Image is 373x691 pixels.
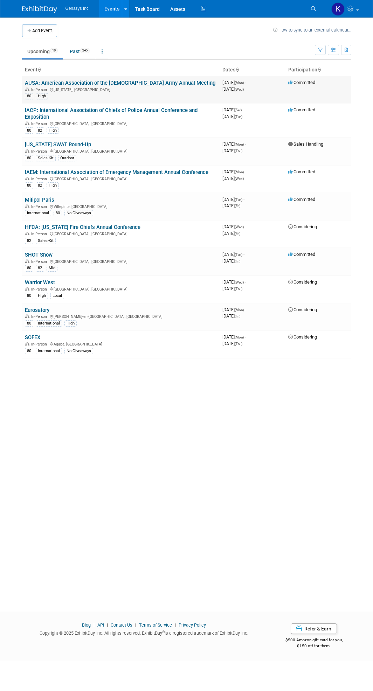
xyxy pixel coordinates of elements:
span: (Thu) [235,287,242,291]
div: High [36,293,48,299]
span: [DATE] [222,203,240,208]
img: In-Person Event [25,342,29,345]
span: | [105,622,110,628]
span: Considering [288,334,317,340]
th: Participation [285,64,351,76]
span: [DATE] [222,197,244,202]
span: Committed [288,252,315,257]
span: In-Person [31,149,49,154]
img: Kate Lawson [331,2,345,16]
a: IAEM: International Association of Emergency Management Annual Conference [25,169,208,175]
span: (Mon) [235,170,244,174]
div: High [47,127,59,134]
div: High [36,93,48,99]
div: 80 [25,265,33,271]
span: [DATE] [222,114,242,119]
img: In-Person Event [25,121,29,125]
div: No Giveaways [64,210,93,216]
div: 80 [25,93,33,99]
div: 80 [25,293,33,299]
span: In-Person [31,314,49,319]
a: Blog [82,622,91,628]
span: [DATE] [222,252,244,257]
div: 80 [25,320,33,327]
span: [DATE] [222,141,246,147]
a: [US_STATE] SWAT Round-Up [25,141,91,148]
span: (Fri) [235,204,240,208]
span: Committed [288,107,315,112]
span: Committed [288,80,315,85]
span: (Thu) [235,342,242,346]
span: In-Person [31,342,49,347]
span: | [173,622,178,628]
div: Mid [47,265,57,271]
img: In-Person Event [25,204,29,208]
a: Warrior West [25,279,55,286]
div: International [36,348,62,354]
span: In-Person [31,259,49,264]
a: Contact Us [111,622,132,628]
div: 82 [36,127,44,134]
span: - [245,169,246,174]
span: Committed [288,197,315,202]
span: (Wed) [235,88,244,91]
sup: ® [162,630,165,634]
div: [PERSON_NAME]-en-[GEOGRAPHIC_DATA], [GEOGRAPHIC_DATA] [25,313,217,319]
img: In-Person Event [25,177,29,180]
div: [GEOGRAPHIC_DATA], [GEOGRAPHIC_DATA] [25,176,217,181]
a: Sort by Event Name [37,67,41,72]
span: (Wed) [235,280,244,284]
span: Genasys Inc [65,6,89,11]
a: Past245 [64,45,95,58]
span: - [245,334,246,340]
span: (Mon) [235,335,244,339]
div: Sales-Kit [36,155,56,161]
a: API [97,622,104,628]
span: (Tue) [235,115,242,119]
div: [GEOGRAPHIC_DATA], [GEOGRAPHIC_DATA] [25,258,217,264]
span: Considering [288,279,317,285]
th: Dates [220,64,285,76]
span: [DATE] [222,224,246,229]
a: Sort by Participation Type [317,67,321,72]
span: (Fri) [235,259,240,263]
a: AUSA: American Association of the [DEMOGRAPHIC_DATA] Army Annual Meeting [25,80,215,86]
a: Milipol Paris [25,197,54,203]
a: SHOT Show [25,252,53,258]
span: [DATE] [222,286,242,291]
div: 82 [25,238,33,244]
span: (Wed) [235,225,244,229]
div: [GEOGRAPHIC_DATA], [GEOGRAPHIC_DATA] [25,286,217,292]
div: No Giveaways [64,348,93,354]
span: [DATE] [222,258,240,264]
span: Considering [288,224,317,229]
span: [DATE] [222,341,242,346]
a: Refer & Earn [291,623,337,634]
span: In-Person [31,232,49,236]
span: 10 [50,48,58,53]
div: [GEOGRAPHIC_DATA], [GEOGRAPHIC_DATA] [25,148,217,154]
div: 82 [36,182,44,189]
span: [DATE] [222,86,244,92]
div: 80 [25,182,33,189]
span: Sales Handling [288,141,323,147]
span: In-Person [31,88,49,92]
div: $500 Amazon gift card for you, [277,633,351,649]
span: [DATE] [222,169,246,174]
div: $150 off for them. [277,643,351,649]
span: [DATE] [222,80,246,85]
div: Aqaba, [GEOGRAPHIC_DATA] [25,341,217,347]
span: | [92,622,96,628]
button: Add Event [22,25,57,37]
div: International [25,210,51,216]
th: Event [22,64,220,76]
span: (Mon) [235,142,244,146]
a: Terms of Service [139,622,172,628]
img: In-Person Event [25,314,29,318]
span: [DATE] [222,176,244,181]
span: (Fri) [235,314,240,318]
span: [DATE] [222,279,246,285]
span: [DATE] [222,313,240,319]
span: In-Person [31,204,49,209]
a: Eurosatory [25,307,49,313]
